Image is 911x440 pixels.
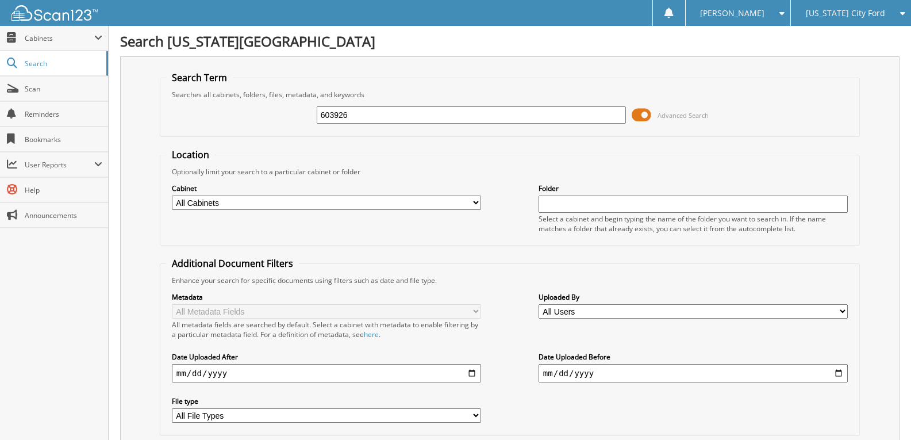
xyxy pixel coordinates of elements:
[658,111,709,120] span: Advanced Search
[166,167,854,177] div: Optionally limit your search to a particular cabinet or folder
[166,276,854,285] div: Enhance your search for specific documents using filters such as date and file type.
[166,257,299,270] legend: Additional Document Filters
[25,59,101,68] span: Search
[539,364,848,382] input: end
[539,183,848,193] label: Folder
[172,320,481,339] div: All metadata fields are searched by default. Select a cabinet with metadata to enable filtering b...
[700,10,764,17] span: [PERSON_NAME]
[172,364,481,382] input: start
[166,71,233,84] legend: Search Term
[539,214,848,234] div: Select a cabinet and begin typing the name of the folder you want to search in. If the name match...
[172,183,481,193] label: Cabinet
[539,292,848,302] label: Uploaded By
[25,185,102,195] span: Help
[25,160,94,170] span: User Reports
[172,292,481,302] label: Metadata
[25,109,102,119] span: Reminders
[11,5,98,21] img: scan123-logo-white.svg
[806,10,885,17] span: [US_STATE] City Ford
[364,330,379,339] a: here
[166,148,215,161] legend: Location
[166,90,854,100] div: Searches all cabinets, folders, files, metadata, and keywords
[25,84,102,94] span: Scan
[539,352,848,362] label: Date Uploaded Before
[172,396,481,406] label: File type
[172,352,481,362] label: Date Uploaded After
[25,33,94,43] span: Cabinets
[25,135,102,144] span: Bookmarks
[120,32,900,51] h1: Search [US_STATE][GEOGRAPHIC_DATA]
[25,211,102,220] span: Announcements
